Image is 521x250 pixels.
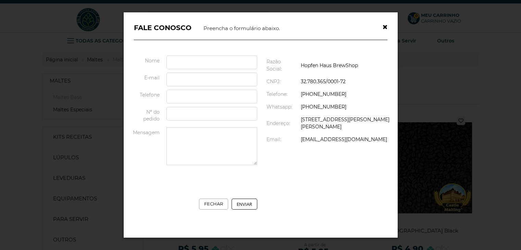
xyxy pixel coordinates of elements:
[266,78,281,85] b: CNPJ:
[266,91,287,97] b: Telefone:
[199,199,228,210] a: Fechar
[134,24,191,32] span: Fale Conosco
[266,120,290,126] b: Endereço:
[266,59,282,72] b: Razão Social:
[139,168,243,195] iframe: reCAPTCHA
[232,199,257,210] button: Enviar
[300,116,389,130] span: [STREET_ADDRESS][PERSON_NAME][PERSON_NAME]
[129,73,160,81] label: E-mail
[266,136,281,142] b: Email:
[300,104,346,110] a: [PHONE_NUMBER]
[300,78,345,85] span: 32.780.365/0001-72
[300,91,346,97] a: [PHONE_NUMBER]
[129,127,160,136] label: Mensagem
[129,55,160,64] label: Nome
[129,90,160,98] label: Telefone
[134,23,387,40] div: Preencha o formulário abaixo.
[266,104,292,110] b: Whatsapp:
[129,107,160,122] label: Nº do pedido
[300,136,387,142] a: [EMAIL_ADDRESS][DOMAIN_NAME]
[300,62,358,68] span: Hopfen Haus BrewShop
